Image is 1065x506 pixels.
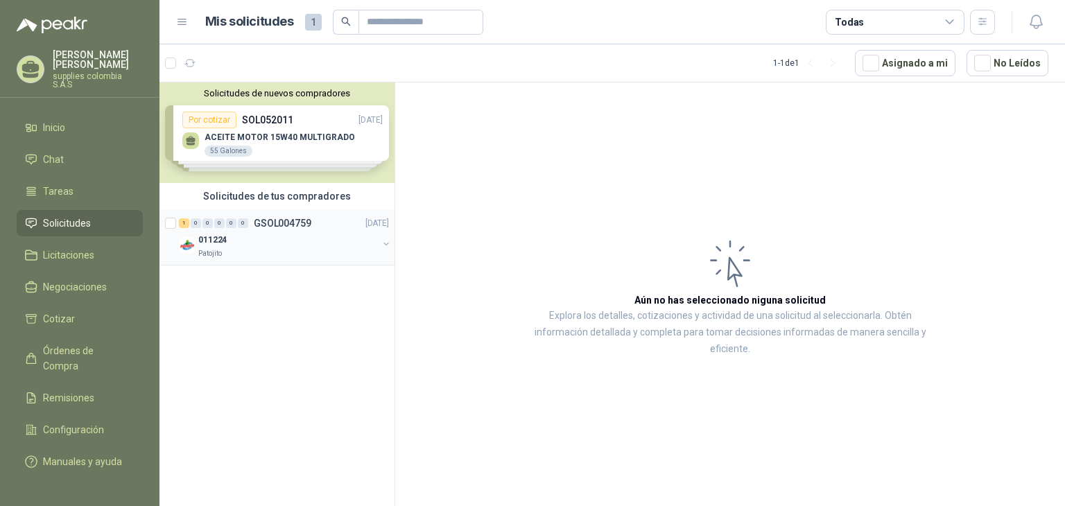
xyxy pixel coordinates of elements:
[238,218,248,228] div: 0
[835,15,864,30] div: Todas
[634,293,826,308] h3: Aún no has seleccionado niguna solicitud
[159,82,395,183] div: Solicitudes de nuevos compradoresPor cotizarSOL052011[DATE] ACEITE MOTOR 15W40 MULTIGRADO55 Galon...
[17,385,143,411] a: Remisiones
[43,311,75,326] span: Cotizar
[17,146,143,173] a: Chat
[53,50,143,69] p: [PERSON_NAME] [PERSON_NAME]
[43,216,91,231] span: Solicitudes
[17,417,143,443] a: Configuración
[341,17,351,26] span: search
[43,390,94,405] span: Remisiones
[214,218,225,228] div: 0
[17,210,143,236] a: Solicitudes
[43,247,94,263] span: Licitaciones
[773,52,844,74] div: 1 - 1 de 1
[43,422,104,437] span: Configuración
[205,12,294,32] h1: Mis solicitudes
[191,218,201,228] div: 0
[53,72,143,89] p: supplies colombia S.A.S
[17,114,143,141] a: Inicio
[198,248,222,259] p: Patojito
[179,218,189,228] div: 1
[159,183,395,209] div: Solicitudes de tus compradores
[17,242,143,268] a: Licitaciones
[17,274,143,300] a: Negociaciones
[43,184,73,199] span: Tareas
[165,88,389,98] button: Solicitudes de nuevos compradores
[226,218,236,228] div: 0
[17,448,143,475] a: Manuales y ayuda
[43,152,64,167] span: Chat
[17,178,143,204] a: Tareas
[855,50,955,76] button: Asignado a mi
[254,218,311,228] p: GSOL004759
[202,218,213,228] div: 0
[43,279,107,295] span: Negociaciones
[179,237,196,254] img: Company Logo
[365,217,389,230] p: [DATE]
[17,17,87,33] img: Logo peakr
[43,343,130,374] span: Órdenes de Compra
[17,306,143,332] a: Cotizar
[967,50,1048,76] button: No Leídos
[179,215,392,259] a: 1 0 0 0 0 0 GSOL004759[DATE] Company Logo011224Patojito
[198,234,227,247] p: 011224
[17,338,143,379] a: Órdenes de Compra
[534,308,926,358] p: Explora los detalles, cotizaciones y actividad de una solicitud al seleccionarla. Obtén informaci...
[305,14,322,30] span: 1
[43,120,65,135] span: Inicio
[43,454,122,469] span: Manuales y ayuda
